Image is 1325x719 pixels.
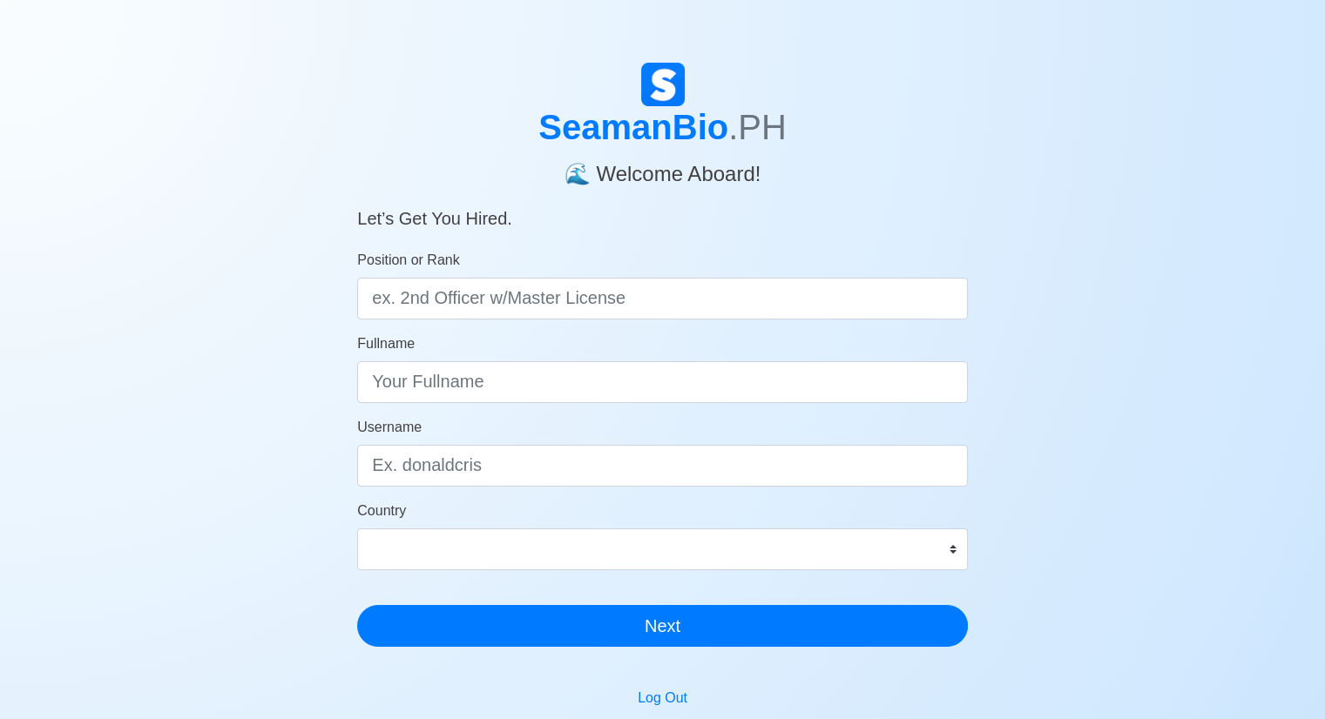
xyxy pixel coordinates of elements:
[357,361,968,403] input: Your Fullname
[641,63,685,106] img: Logo
[357,187,968,229] h5: Let’s Get You Hired.
[357,106,968,148] h1: SeamanBio
[357,148,968,187] h4: 🌊 Welcome Aboard!
[357,445,968,487] input: Ex. donaldcris
[357,336,415,351] span: Fullname
[728,108,787,146] span: .PH
[357,252,459,267] span: Position or Rank
[357,605,968,647] button: Next
[626,682,699,715] button: Log Out
[357,501,406,521] label: Country
[357,278,968,319] input: ex. 2nd Officer w/Master License
[357,420,422,434] span: Username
